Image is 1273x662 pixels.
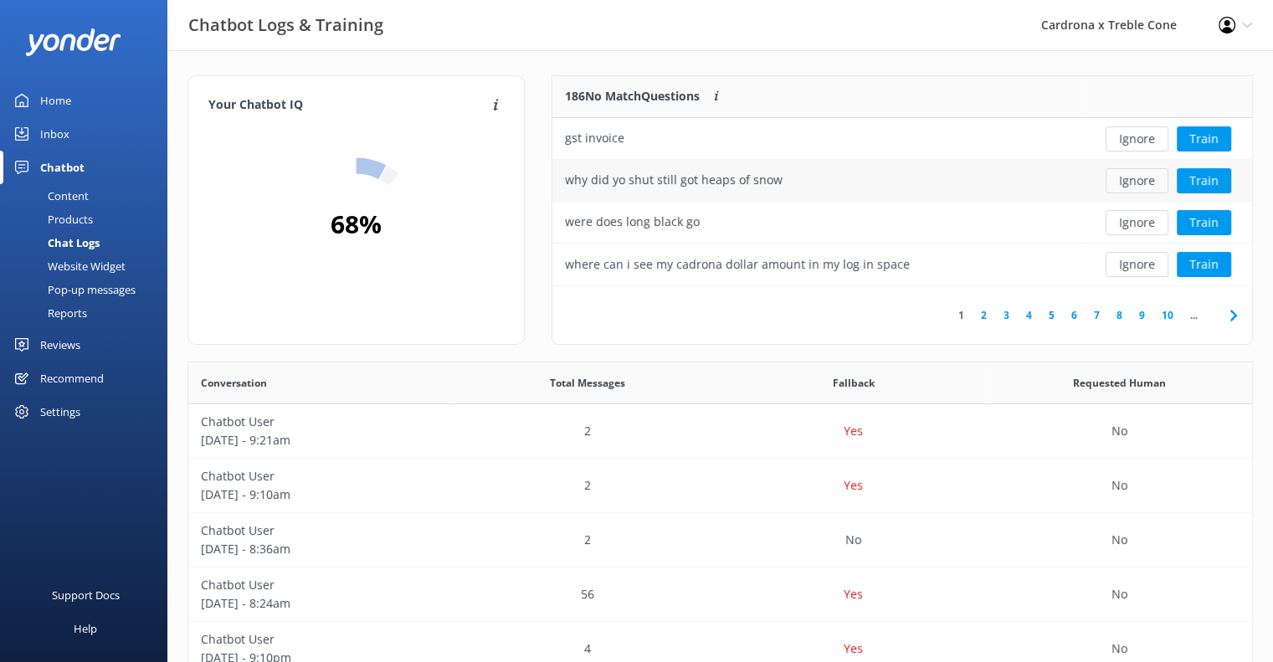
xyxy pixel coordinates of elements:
[10,231,167,254] a: Chat Logs
[1086,307,1108,323] a: 7
[1018,307,1040,323] a: 4
[1063,307,1086,323] a: 6
[10,254,126,278] div: Website Widget
[1111,476,1127,495] p: No
[25,28,121,56] img: yonder-white-logo.png
[10,278,167,301] a: Pop-up messages
[188,567,1252,622] div: row
[1131,307,1153,323] a: 9
[565,171,783,189] div: why did yo shut still got heaps of snow
[52,578,120,612] div: Support Docs
[201,413,442,431] p: Chatbot User
[1106,168,1168,193] button: Ignore
[74,612,97,645] div: Help
[1182,307,1206,323] span: ...
[40,151,85,184] div: Chatbot
[10,208,167,231] a: Products
[552,244,1252,285] div: row
[188,513,1252,567] div: row
[552,118,1252,285] div: grid
[10,301,87,325] div: Reports
[201,375,267,391] span: Conversation
[40,84,71,117] div: Home
[208,96,488,115] h4: Your Chatbot IQ
[201,521,442,540] p: Chatbot User
[201,467,442,485] p: Chatbot User
[40,117,69,151] div: Inbox
[552,160,1252,202] div: row
[1040,307,1063,323] a: 5
[201,485,442,504] p: [DATE] - 9:10am
[844,585,863,603] p: Yes
[10,254,167,278] a: Website Widget
[844,639,863,658] p: Yes
[1073,375,1166,391] span: Requested Human
[201,576,442,594] p: Chatbot User
[584,422,591,440] p: 2
[584,531,591,549] p: 2
[973,307,995,323] a: 2
[950,307,973,323] a: 1
[40,328,80,362] div: Reviews
[1106,126,1168,151] button: Ignore
[845,531,861,549] p: No
[565,213,700,231] div: were does long black go
[40,395,80,429] div: Settings
[40,362,104,395] div: Recommend
[1106,210,1168,235] button: Ignore
[995,307,1018,323] a: 3
[10,278,136,301] div: Pop-up messages
[188,404,1252,459] div: row
[565,255,910,274] div: where can i see my cadrona dollar amount in my log in space
[1111,585,1127,603] p: No
[832,375,874,391] span: Fallback
[201,594,442,613] p: [DATE] - 8:24am
[1111,639,1127,658] p: No
[1177,210,1231,235] button: Train
[331,204,382,244] h2: 68 %
[584,476,591,495] p: 2
[1106,252,1168,277] button: Ignore
[10,231,100,254] div: Chat Logs
[581,585,594,603] p: 56
[10,184,89,208] div: Content
[201,540,442,558] p: [DATE] - 8:36am
[10,208,93,231] div: Products
[201,630,442,649] p: Chatbot User
[1153,307,1182,323] a: 10
[10,184,167,208] a: Content
[201,431,442,449] p: [DATE] - 9:21am
[10,301,167,325] a: Reports
[552,202,1252,244] div: row
[1111,531,1127,549] p: No
[844,422,863,440] p: Yes
[844,476,863,495] p: Yes
[565,87,700,105] p: 186 No Match Questions
[1111,422,1127,440] p: No
[1177,126,1231,151] button: Train
[550,375,625,391] span: Total Messages
[188,459,1252,513] div: row
[188,12,383,38] h3: Chatbot Logs & Training
[1177,168,1231,193] button: Train
[584,639,591,658] p: 4
[1177,252,1231,277] button: Train
[1108,307,1131,323] a: 8
[565,129,624,147] div: gst invoice
[552,118,1252,160] div: row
